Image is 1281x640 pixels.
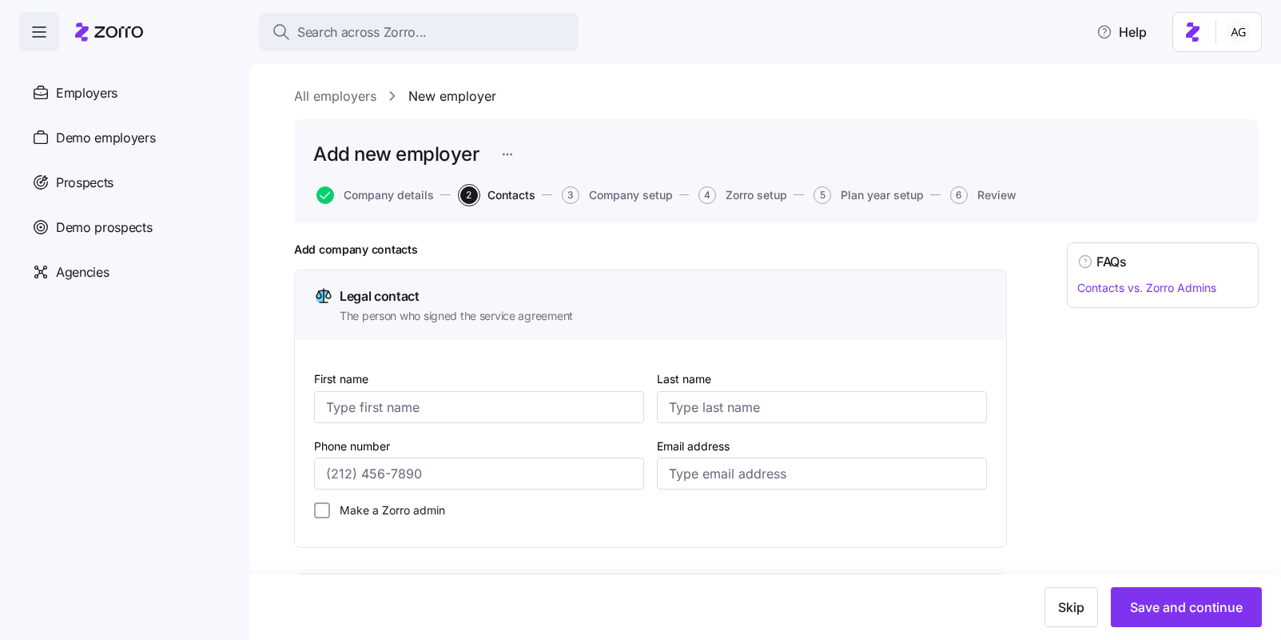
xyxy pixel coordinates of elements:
[294,86,376,106] a: All employers
[408,86,496,106] a: New employer
[950,186,1016,204] button: 6Review
[698,186,787,204] button: 4Zorro setup
[1084,16,1160,48] button: Help
[562,186,579,204] span: 3
[297,22,427,42] span: Search across Zorro...
[19,205,230,250] a: Demo prospects
[314,391,644,423] input: Type first name
[314,458,644,490] input: (212) 456-7890
[259,13,579,51] button: Search across Zorro...
[314,438,390,455] label: Phone number
[1130,598,1243,617] span: Save and continue
[657,370,711,388] label: Last name
[810,186,924,204] a: 5Plan year setup
[340,286,420,306] span: Legal contact
[1226,19,1251,45] img: 5fc55c57e0610270ad857448bea2f2d5
[726,190,787,201] span: Zorro setup
[19,160,230,205] a: Prospects
[19,250,230,294] a: Agencies
[1096,253,1127,271] h4: FAQs
[19,70,230,115] a: Employers
[698,186,716,204] span: 4
[814,186,924,204] button: 5Plan year setup
[56,218,153,238] span: Demo prospects
[657,391,987,423] input: Type last name
[841,190,924,201] span: Plan year setup
[460,186,478,204] span: 2
[1077,281,1216,294] a: Contacts vs. Zorro Admins
[340,308,573,324] span: The person who signed the service agreement
[56,83,117,103] span: Employers
[1111,587,1262,627] button: Save and continue
[344,190,434,201] span: Company details
[562,186,673,204] button: 3Company setup
[950,186,968,204] span: 6
[487,190,535,201] span: Contacts
[56,173,113,193] span: Prospects
[56,262,109,282] span: Agencies
[457,186,535,204] a: 2Contacts
[294,242,1007,257] h1: Add company contacts
[977,190,1016,201] span: Review
[947,186,1016,204] a: 6Review
[314,370,368,388] label: First name
[313,186,434,204] a: Company details
[460,186,535,204] button: 2Contacts
[657,458,987,490] input: Type email address
[1096,22,1147,42] span: Help
[1058,598,1084,617] span: Skip
[19,115,230,160] a: Demo employers
[559,186,673,204] a: 3Company setup
[330,502,445,518] label: Make a Zorro admin
[589,190,673,201] span: Company setup
[814,186,831,204] span: 5
[56,128,156,148] span: Demo employers
[1044,587,1098,627] button: Skip
[695,186,787,204] a: 4Zorro setup
[657,438,730,455] label: Email address
[316,186,434,204] button: Company details
[313,142,479,166] h1: Add new employer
